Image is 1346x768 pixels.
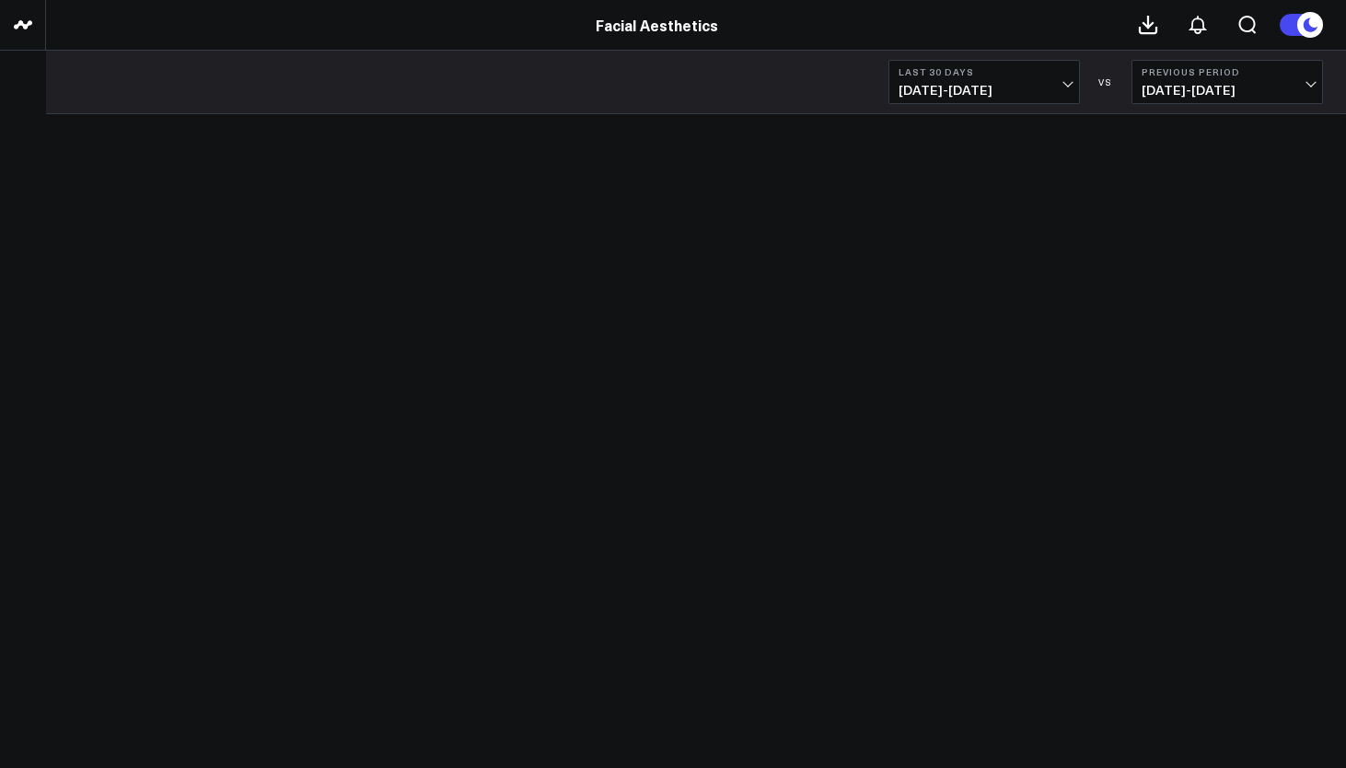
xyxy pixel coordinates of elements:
b: Previous Period [1142,66,1313,77]
button: Last 30 Days[DATE]-[DATE] [888,60,1080,104]
button: Previous Period[DATE]-[DATE] [1131,60,1323,104]
div: VS [1089,76,1122,87]
span: [DATE] - [DATE] [899,83,1070,98]
b: Last 30 Days [899,66,1070,77]
span: [DATE] - [DATE] [1142,83,1313,98]
a: Facial Aesthetics [596,15,718,35]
